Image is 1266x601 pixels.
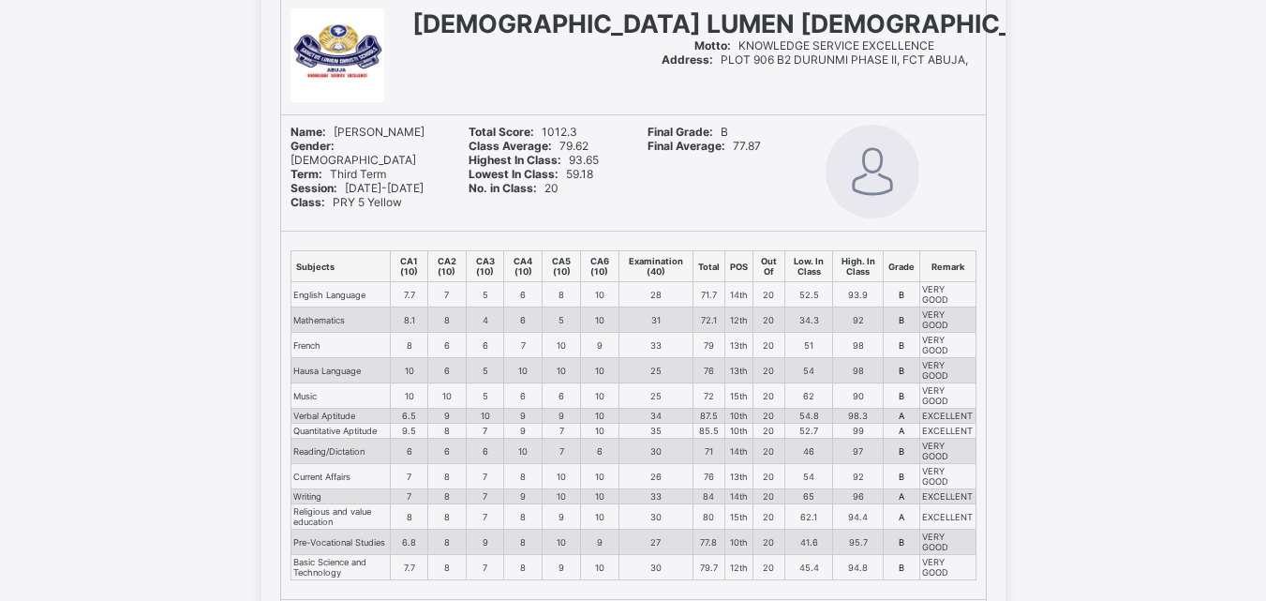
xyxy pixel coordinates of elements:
b: No. in Class: [469,181,537,195]
span: [DEMOGRAPHIC_DATA] [290,139,416,167]
td: 6 [428,439,467,464]
td: 20 [752,464,784,489]
td: 41.6 [784,530,833,555]
td: 10 [543,489,581,504]
td: 7 [466,504,504,530]
td: 98 [833,358,884,383]
td: 10th [724,530,752,555]
td: 8 [428,504,467,530]
td: Writing [290,489,391,504]
td: 72.1 [693,308,724,333]
span: 79.62 [469,139,588,153]
td: 92 [833,464,884,489]
td: 76 [693,358,724,383]
td: 8 [428,464,467,489]
th: Low. In Class [784,251,833,282]
td: 14th [724,282,752,308]
td: 12th [724,308,752,333]
td: French [290,333,391,358]
td: 31 [618,308,693,333]
b: Class: [290,195,325,209]
td: 4 [466,308,504,333]
td: 13th [724,333,752,358]
th: High. In Class [833,251,884,282]
td: 87.5 [693,409,724,424]
td: 9 [428,409,467,424]
span: [PERSON_NAME] [290,125,424,139]
td: 95.7 [833,530,884,555]
td: A [884,409,920,424]
th: Total [693,251,724,282]
td: 15th [724,504,752,530]
span: B [648,125,728,139]
td: 8 [428,424,467,439]
td: 5 [466,282,504,308]
td: 26 [618,464,693,489]
td: 54 [784,464,833,489]
td: 34 [618,409,693,424]
td: 30 [618,439,693,464]
td: 94.4 [833,504,884,530]
b: Motto: [694,38,731,53]
td: B [884,464,920,489]
td: 79 [693,333,724,358]
td: 14th [724,439,752,464]
td: VERY GOOD [920,282,976,308]
td: 9 [580,530,618,555]
td: 6.5 [391,409,428,424]
td: B [884,555,920,580]
td: A [884,489,920,504]
td: 54 [784,358,833,383]
td: 10 [580,308,618,333]
b: Address: [662,53,713,67]
th: Remark [920,251,976,282]
th: CA4 (10) [504,251,543,282]
td: 9 [543,409,581,424]
td: 10 [580,464,618,489]
b: Class Average: [469,139,552,153]
td: B [884,358,920,383]
td: B [884,439,920,464]
td: B [884,333,920,358]
td: 6 [428,333,467,358]
td: 72 [693,383,724,409]
td: 76 [693,464,724,489]
td: B [884,530,920,555]
td: 98 [833,333,884,358]
span: 20 [469,181,559,195]
td: VERY GOOD [920,383,976,409]
td: 8 [543,282,581,308]
td: 8 [504,555,543,580]
td: 51 [784,333,833,358]
span: [DATE]-[DATE] [290,181,424,195]
td: 20 [752,489,784,504]
td: 14th [724,489,752,504]
td: 52.5 [784,282,833,308]
th: Examination (40) [618,251,693,282]
td: 9 [466,530,504,555]
td: 10 [543,530,581,555]
td: 7 [466,464,504,489]
td: 10th [724,409,752,424]
td: 6 [543,383,581,409]
td: 92 [833,308,884,333]
td: 71.7 [693,282,724,308]
td: 10 [543,333,581,358]
td: 84 [693,489,724,504]
td: 9 [580,333,618,358]
td: 20 [752,424,784,439]
td: Quantitative Aptitude [290,424,391,439]
td: 33 [618,333,693,358]
td: 9 [504,424,543,439]
b: Session: [290,181,337,195]
td: 6 [466,439,504,464]
td: 7 [428,282,467,308]
td: Mathematics [290,308,391,333]
td: EXCELLENT [920,489,976,504]
span: 59.18 [469,167,593,181]
td: 6 [504,282,543,308]
td: 85.5 [693,424,724,439]
td: 20 [752,530,784,555]
td: VERY GOOD [920,530,976,555]
td: 97 [833,439,884,464]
